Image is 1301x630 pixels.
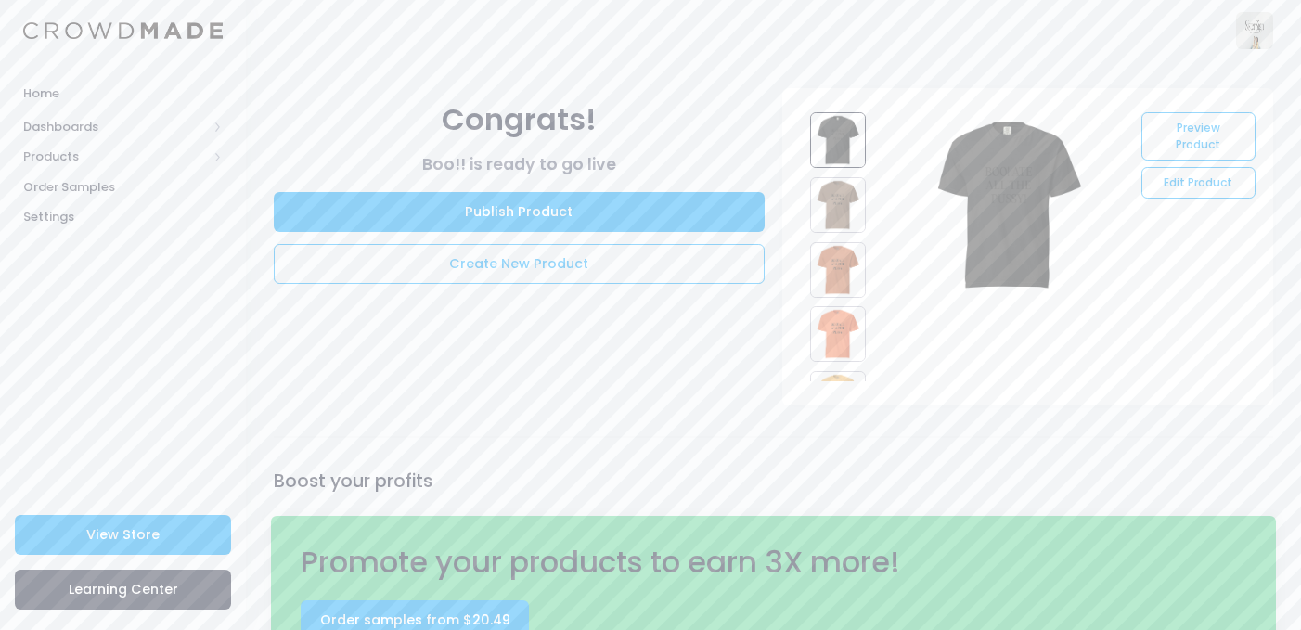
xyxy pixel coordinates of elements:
a: Publish Product [274,192,765,232]
a: Create New Product [274,244,765,284]
img: Boo_-_c12041f1-f797-46ed-a815-5e43e2855528.jpg [810,177,866,233]
span: Home [23,84,223,103]
img: Boo_-_28d0024d-1b75-422a-87bf-cccf141c5fcf.jpg [810,371,866,427]
span: Products [23,148,207,166]
span: Settings [23,208,223,226]
div: Boost your profits [271,468,1277,495]
span: View Store [86,525,160,544]
img: Boo_-_8073384a-7d8c-4965-b043-9e89d7fe79fc.jpg [810,306,866,362]
h3: Boo!! is ready to go live [274,155,765,174]
span: Order Samples [23,178,223,197]
span: Learning Center [69,580,178,598]
a: Learning Center [15,570,231,610]
a: Edit Product [1141,167,1255,199]
img: Boo_-_758e4bb4-9e39-41d0-898e-d52aadfd6bc3.jpg [810,242,866,298]
a: Preview Product [1141,112,1255,161]
div: Promote your products to earn 3X more! [292,540,1015,585]
img: Boo_-_9bd6216a-3ba2-43f5-89df-5e32af7b563e.jpg [810,112,866,168]
div: Congrats! [274,97,765,143]
img: User [1236,12,1273,49]
span: Dashboards [23,118,207,136]
a: View Store [15,515,231,555]
img: Logo [23,22,223,40]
